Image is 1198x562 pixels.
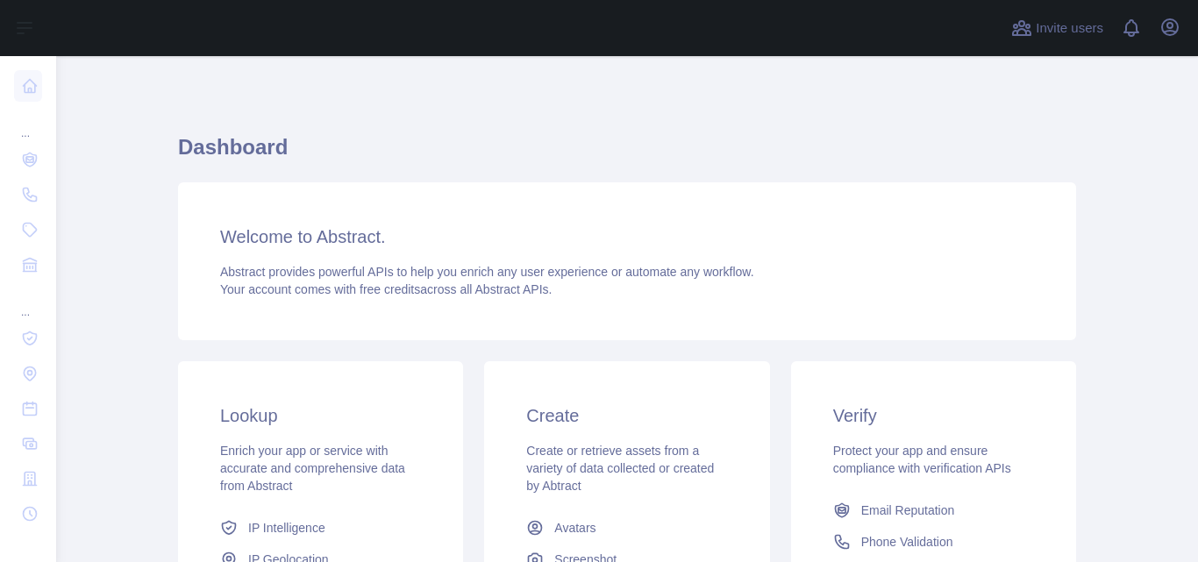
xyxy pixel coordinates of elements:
h3: Lookup [220,403,421,428]
h3: Create [526,403,727,428]
span: Invite users [1036,18,1103,39]
span: free credits [360,282,420,296]
span: IP Intelligence [248,519,325,537]
h3: Verify [833,403,1034,428]
span: Email Reputation [861,502,955,519]
span: Enrich your app or service with accurate and comprehensive data from Abstract [220,444,405,493]
span: Avatars [554,519,595,537]
a: Avatars [519,512,734,544]
button: Invite users [1008,14,1107,42]
h1: Dashboard [178,133,1076,175]
a: Email Reputation [826,494,1041,526]
span: Abstract provides powerful APIs to help you enrich any user experience or automate any workflow. [220,265,754,279]
span: Protect your app and ensure compliance with verification APIs [833,444,1011,475]
span: Phone Validation [861,533,953,551]
div: ... [14,105,42,140]
span: Create or retrieve assets from a variety of data collected or created by Abtract [526,444,714,493]
span: Your account comes with across all Abstract APIs. [220,282,552,296]
a: Phone Validation [826,526,1041,558]
h3: Welcome to Abstract. [220,224,1034,249]
a: IP Intelligence [213,512,428,544]
div: ... [14,284,42,319]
